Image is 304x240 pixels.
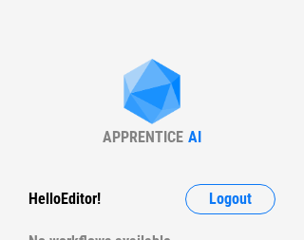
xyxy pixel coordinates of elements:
[28,184,101,214] div: Hello Editor !
[103,128,183,146] div: APPRENTICE
[114,59,190,128] img: Apprentice AI
[185,184,275,214] button: Logout
[209,192,252,207] span: Logout
[188,128,201,146] div: AI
